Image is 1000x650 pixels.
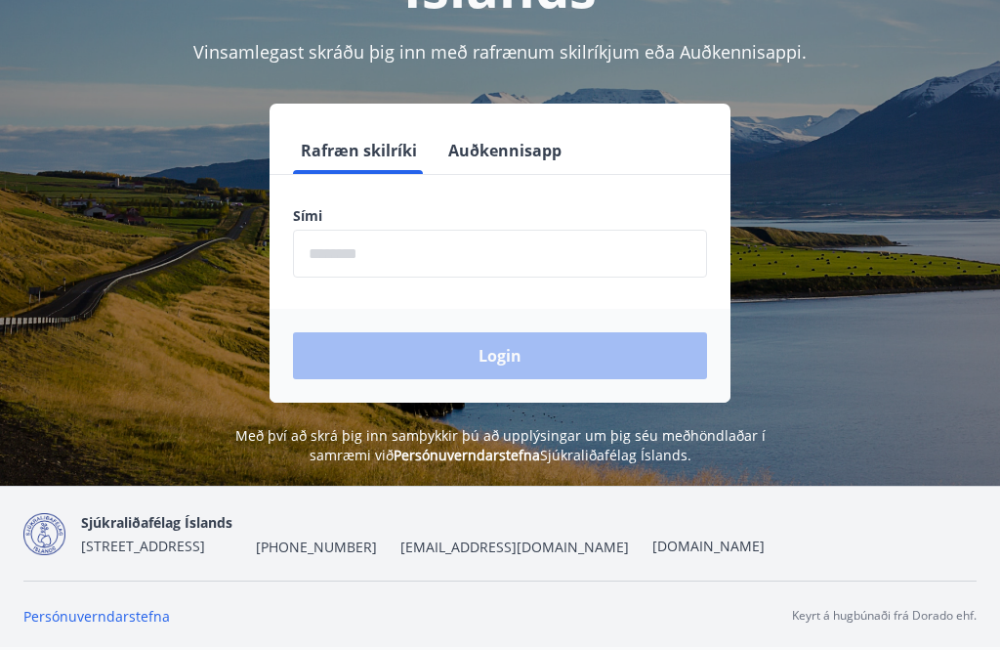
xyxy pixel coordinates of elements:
a: Persónuverndarstefna [23,607,170,626]
label: Sími [293,206,707,226]
span: [PHONE_NUMBER] [256,538,377,557]
img: d7T4au2pYIU9thVz4WmmUT9xvMNnFvdnscGDOPEg.png [23,513,65,555]
span: Með því að skrá þig inn samþykkir þú að upplýsingar um þig séu meðhöndlaðar í samræmi við Sjúkral... [235,426,766,464]
a: [DOMAIN_NAME] [652,537,765,555]
button: Auðkennisapp [440,127,569,174]
button: Rafræn skilríki [293,127,425,174]
p: Keyrt á hugbúnaði frá Dorado ehf. [792,607,977,625]
span: Sjúkraliðafélag Íslands [81,513,232,532]
span: [STREET_ADDRESS] [81,537,205,555]
span: [EMAIL_ADDRESS][DOMAIN_NAME] [400,538,629,557]
a: Persónuverndarstefna [394,446,540,464]
span: Vinsamlegast skráðu þig inn með rafrænum skilríkjum eða Auðkennisappi. [193,40,807,64]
